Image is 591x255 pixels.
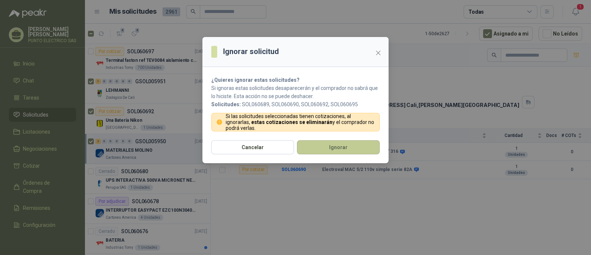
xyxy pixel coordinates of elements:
p: Si ignoras estas solicitudes desaparecerán y el comprador no sabrá que lo hiciste. Esta acción no... [211,84,380,100]
p: Si las solicitudes seleccionadas tienen cotizaciones, al ignorarlas, y el comprador no podrá verlas. [226,113,375,131]
span: close [375,50,381,56]
b: Solicitudes: [211,101,241,107]
h3: Ignorar solicitud [223,46,279,57]
button: Close [372,47,384,59]
button: Cancelar [211,140,294,154]
button: Ignorar [297,140,380,154]
strong: estas cotizaciones se eliminarán [251,119,332,125]
strong: ¿Quieres ignorar estas solicitudes? [211,77,300,83]
p: SOL060689, SOL060690, SOL060692, SOL060695 [211,100,380,108]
